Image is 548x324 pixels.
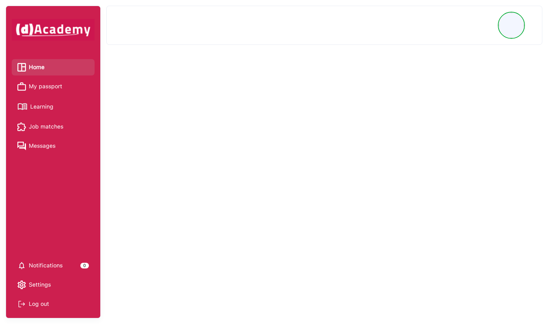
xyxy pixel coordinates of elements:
a: Messages iconMessages [17,141,89,151]
img: Log out [17,300,26,308]
span: Job matches [29,121,63,132]
a: My passport iconMy passport [17,81,89,92]
img: Home icon [17,63,26,72]
img: dAcademy [12,19,95,41]
img: My passport icon [17,82,26,91]
a: Home iconHome [17,62,89,73]
div: 0 [80,263,89,268]
img: setting [17,261,26,270]
img: Messages icon [17,142,26,150]
img: Learning icon [17,100,27,113]
span: My passport [29,81,62,92]
span: Learning [30,101,53,112]
img: Job matches icon [17,122,26,131]
span: Settings [29,279,51,290]
img: Profile [499,13,524,38]
a: Learning iconLearning [17,100,89,113]
span: Home [29,62,44,73]
div: Log out [17,299,89,309]
a: Job matches iconJob matches [17,121,89,132]
img: setting [17,281,26,289]
span: Notifications [29,260,63,271]
span: Messages [29,141,55,151]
